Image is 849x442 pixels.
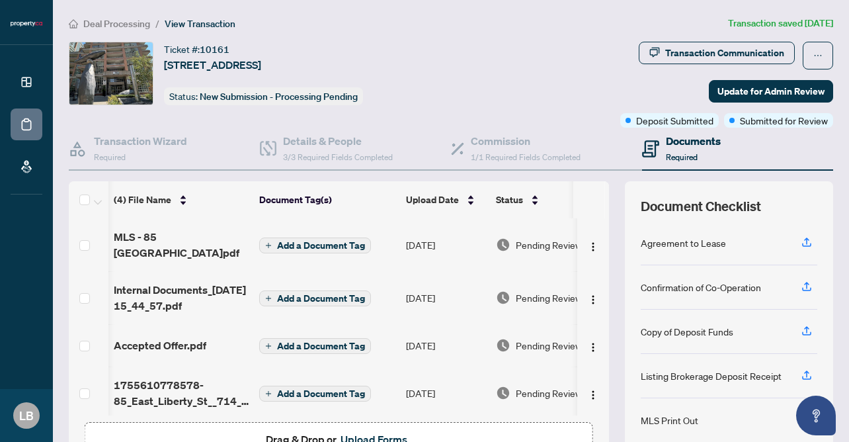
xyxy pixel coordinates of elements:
button: Logo [583,234,604,255]
span: Upload Date [406,193,459,207]
button: Add a Document Tag [259,237,371,254]
span: Internal Documents_[DATE] 15_44_57.pdf [114,282,249,314]
button: Add a Document Tag [259,290,371,307]
span: Update for Admin Review [717,81,825,102]
button: Logo [583,382,604,404]
span: 10161 [200,44,229,56]
img: Logo [588,390,598,400]
button: Add a Document Tag [259,337,371,355]
div: Status: [164,87,363,105]
img: Logo [588,294,598,305]
span: plus [265,295,272,302]
span: Document Checklist [641,197,761,216]
td: [DATE] [401,367,491,420]
button: Add a Document Tag [259,385,371,402]
span: Required [94,152,126,162]
span: (4) File Name [114,193,171,207]
li: / [155,16,159,31]
img: Logo [588,242,598,252]
img: Document Status [496,386,510,400]
span: [STREET_ADDRESS] [164,57,261,73]
span: Pending Review [516,338,582,353]
span: plus [265,343,272,349]
span: Add a Document Tag [277,294,365,303]
img: Document Status [496,290,510,305]
span: LB [19,406,34,425]
div: Agreement to Lease [641,236,726,250]
div: Copy of Deposit Funds [641,324,733,339]
span: Required [666,152,698,162]
span: ellipsis [813,51,823,60]
span: 1755610778578-85_East_Liberty_St__714_Receipt.pdf [114,377,249,409]
div: MLS Print Out [641,413,698,427]
span: plus [265,242,272,249]
button: Logo [583,287,604,308]
button: Transaction Communication [639,42,795,64]
td: [DATE] [401,324,491,367]
span: Status [496,193,523,207]
img: logo [11,20,42,28]
span: Accepted Offer.pdf [114,337,206,353]
span: 3/3 Required Fields Completed [283,152,393,162]
span: View Transaction [165,18,235,30]
span: home [69,19,78,28]
span: Deposit Submitted [636,113,713,128]
span: New Submission - Processing Pending [200,91,358,103]
span: 1/1 Required Fields Completed [471,152,581,162]
img: IMG-C12314034_1.jpg [69,42,153,105]
div: Transaction Communication [665,42,784,64]
div: Confirmation of Co-Operation [641,280,761,294]
span: Deal Processing [83,18,150,30]
h4: Commission [471,133,581,149]
th: Upload Date [401,181,491,218]
div: Listing Brokerage Deposit Receipt [641,369,782,383]
th: Document Tag(s) [254,181,401,218]
h4: Documents [666,133,721,149]
img: Logo [588,342,598,353]
span: plus [265,390,272,397]
span: Pending Review [516,238,582,252]
img: Document Status [496,338,510,353]
button: Add a Document Tag [259,290,371,306]
button: Open asap [796,396,836,435]
td: [DATE] [401,218,491,271]
span: Add a Document Tag [277,241,365,250]
div: Ticket #: [164,42,229,57]
button: Add a Document Tag [259,386,371,402]
span: Add a Document Tag [277,389,365,398]
button: Add a Document Tag [259,338,371,354]
img: Document Status [496,238,510,252]
article: Transaction saved [DATE] [728,16,833,31]
span: Pending Review [516,386,582,400]
button: Update for Admin Review [709,80,833,103]
button: Add a Document Tag [259,238,371,253]
button: Logo [583,335,604,356]
span: Submitted for Review [740,113,828,128]
span: Pending Review [516,290,582,305]
td: [DATE] [401,271,491,324]
th: Status [491,181,603,218]
span: Add a Document Tag [277,341,365,351]
h4: Transaction Wizard [94,133,187,149]
span: MLS - 85 [GEOGRAPHIC_DATA]pdf [114,229,249,261]
h4: Details & People [283,133,393,149]
th: (4) File Name [108,181,254,218]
